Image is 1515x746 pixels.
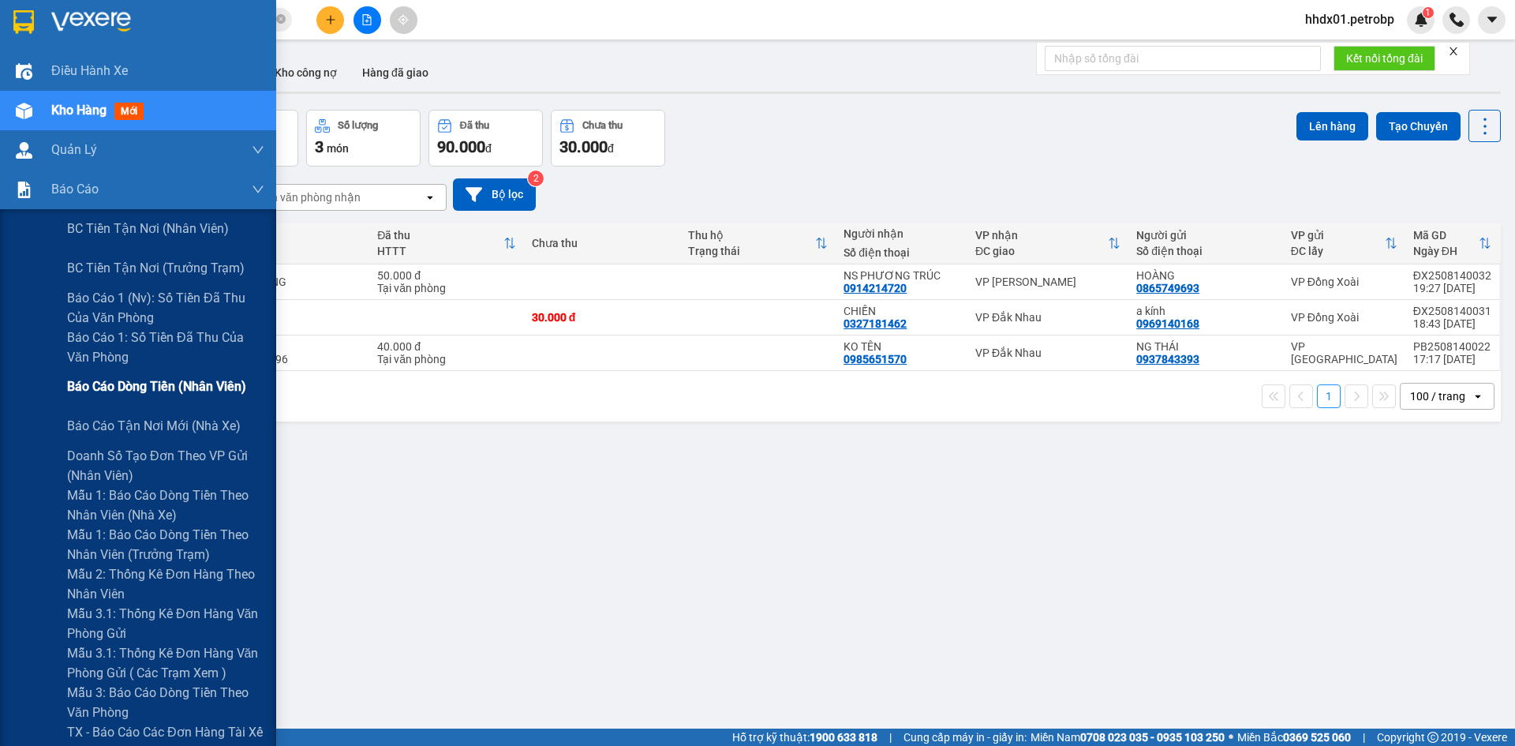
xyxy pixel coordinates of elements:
[16,182,32,198] img: solution-icon
[1413,269,1491,282] div: ĐX2508140032
[844,227,959,240] div: Người nhận
[123,51,249,89] div: NS PHƯƠNG TRÚC
[13,51,112,70] div: HOÀNG
[1413,245,1479,257] div: Ngày ĐH
[67,258,245,278] span: BC tiền tận nơi (trưởng trạm)
[1136,353,1199,366] div: 0937843393
[1376,112,1461,141] button: Tạo Chuyến
[13,10,34,34] img: logo-vxr
[67,604,264,643] span: Mẫu 3.1: Thống kê đơn hàng văn phòng gửi
[1237,729,1351,746] span: Miền Bắc
[688,229,816,242] div: Thu hộ
[1291,340,1397,366] div: VP [GEOGRAPHIC_DATA]
[844,317,907,330] div: 0327181462
[252,144,264,156] span: down
[67,219,229,238] span: BC tiền tận nơi (nhân viên)
[67,643,264,683] span: Mẫu 3.1: Thống kê đơn hàng văn phòng gửi ( các trạm xem )
[225,245,361,257] div: Ghi chú
[844,282,907,294] div: 0914214720
[1080,731,1225,744] strong: 0708 023 035 - 0935 103 250
[1334,46,1435,71] button: Kết nối tổng đài
[1346,50,1423,67] span: Kết nối tổng đài
[844,340,959,353] div: KO TÊN
[1291,229,1385,242] div: VP gửi
[1425,7,1431,18] span: 1
[306,110,421,167] button: Số lượng3món
[1472,390,1484,403] svg: open
[1229,734,1233,740] span: ⚪️
[1136,269,1275,282] div: HOÀNG
[13,13,112,51] div: VP Đồng Xoài
[252,183,264,196] span: down
[1410,388,1465,404] div: 100 / trang
[1413,229,1479,242] div: Mã GD
[551,110,665,167] button: Chưa thu30.000đ
[532,237,672,249] div: Chưa thu
[67,446,264,485] span: Doanh số tạo đơn theo VP gửi (nhân viên)
[532,311,672,324] div: 30.000 đ
[67,564,264,604] span: Mẫu 2: Thống kê đơn hàng theo nhân viên
[1413,317,1491,330] div: 18:43 [DATE]
[903,729,1027,746] span: Cung cấp máy in - giấy in:
[1031,729,1225,746] span: Miền Nam
[67,328,264,367] span: Báo cáo 1: Số tiền đã thu của văn phòng
[1136,245,1275,257] div: Số điện thoại
[732,729,877,746] span: Hỗ trợ kỹ thuật:
[51,179,99,199] span: Báo cáo
[225,353,361,366] div: 0966072696
[67,416,241,436] span: Báo cáo tận nơi mới (nhà xe)
[123,13,249,51] div: VP [PERSON_NAME]
[975,229,1108,242] div: VP nhận
[67,377,246,396] span: Báo cáo dòng tiền (nhân viên)
[114,103,144,120] span: mới
[51,103,107,118] span: Kho hàng
[680,223,836,264] th: Toggle SortBy
[1450,13,1464,27] img: phone-icon
[437,137,485,156] span: 90.000
[1363,729,1365,746] span: |
[51,140,97,159] span: Quản Lý
[844,353,907,366] div: 0985651570
[16,63,32,80] img: warehouse-icon
[528,171,544,186] sup: 2
[1413,353,1491,366] div: 17:17 [DATE]
[1292,9,1407,29] span: hhdx01.petrobp
[1413,282,1491,294] div: 19:27 [DATE]
[377,282,516,294] div: Tại văn phòng
[67,525,264,564] span: Mẫu 1: Báo cáo dòng tiền theo nhân viên (trưởng trạm)
[485,142,492,155] span: đ
[390,6,417,34] button: aim
[1291,311,1397,324] div: VP Đồng Xoài
[1136,340,1275,353] div: NG THÁI
[810,731,877,744] strong: 1900 633 818
[13,15,38,32] span: Gửi:
[123,15,161,32] span: Nhận:
[1291,245,1385,257] div: ĐC lấy
[975,276,1120,288] div: VP [PERSON_NAME]
[16,103,32,119] img: warehouse-icon
[1136,317,1199,330] div: 0969140168
[1427,732,1438,743] span: copyright
[225,276,361,288] div: BAO TRẮNG
[1317,384,1341,408] button: 1
[688,245,816,257] div: Trạng thái
[276,14,286,24] span: close-circle
[844,305,959,317] div: CHIẾN
[1478,6,1506,34] button: caret-down
[1283,731,1351,744] strong: 0369 525 060
[338,120,378,131] div: Số lượng
[377,353,516,366] div: Tại văn phòng
[460,120,489,131] div: Đã thu
[1296,112,1368,141] button: Lên hàng
[1136,229,1275,242] div: Người gửi
[252,189,361,205] div: Chọn văn phòng nhận
[276,13,286,28] span: close-circle
[844,246,959,259] div: Số điện thoại
[16,142,32,159] img: warehouse-icon
[975,245,1108,257] div: ĐC giao
[424,191,436,204] svg: open
[67,288,264,328] span: Báo cáo 1 (nv): Số tiền đã thu của văn phòng
[225,340,361,353] div: CARTON
[1136,305,1275,317] div: a kính
[428,110,543,167] button: Đã thu90.000đ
